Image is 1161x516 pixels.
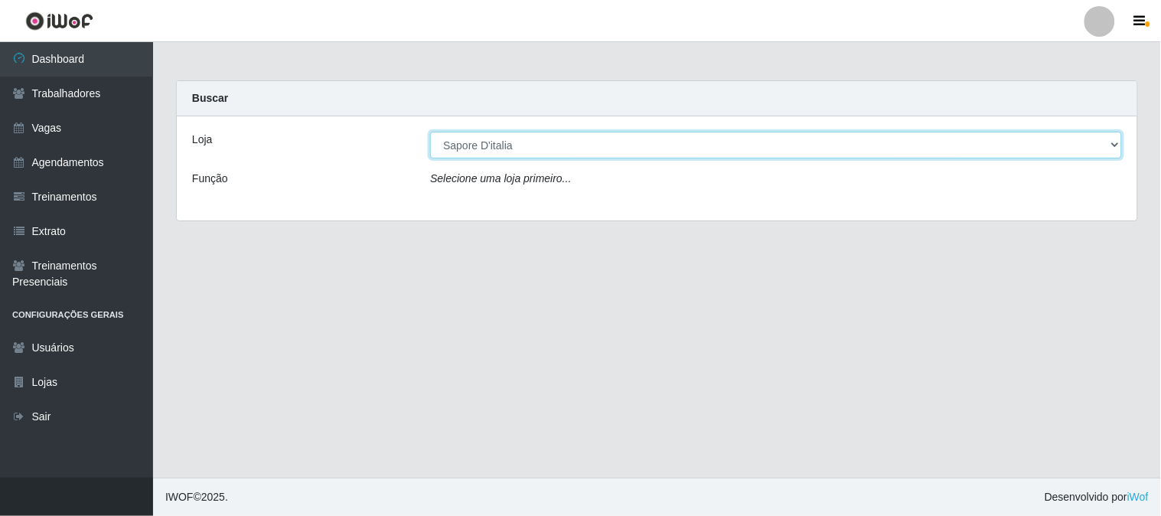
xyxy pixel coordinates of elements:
[192,92,228,104] strong: Buscar
[430,172,571,185] i: Selecione uma loja primeiro...
[1127,491,1149,503] a: iWof
[165,489,228,505] span: © 2025 .
[1045,489,1149,505] span: Desenvolvido por
[165,491,194,503] span: IWOF
[192,132,212,148] label: Loja
[192,171,228,187] label: Função
[25,11,93,31] img: CoreUI Logo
